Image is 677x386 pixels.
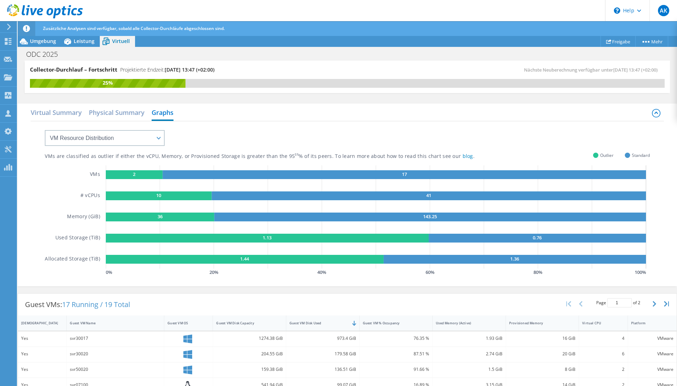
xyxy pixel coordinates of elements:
[607,298,632,307] input: jump to page
[70,321,152,325] div: Guest VM Name
[18,294,137,315] div: Guest VMs:
[289,335,356,342] div: 973.4 GiB
[67,213,100,221] h5: Memory (GiB)
[635,269,646,275] text: 100 %
[582,350,624,358] div: 6
[289,350,356,358] div: 179.58 GiB
[295,152,299,157] sup: th
[158,213,163,220] text: 36
[62,300,130,309] span: 17 Running / 19 Total
[216,321,274,325] div: Guest VM Disk Capacity
[89,105,145,120] h2: Physical Summary
[426,269,434,275] text: 60 %
[533,234,542,241] text: 0.76
[289,321,348,325] div: Guest VM Disk Used
[363,350,429,358] div: 87.51 %
[632,151,650,159] span: Standard
[70,350,161,358] div: svr30020
[112,38,130,44] span: Virtuell
[90,170,100,179] h5: VMs
[21,335,63,342] div: Yes
[74,38,94,44] span: Leistung
[167,321,201,325] div: Guest VM OS
[582,366,624,373] div: 2
[289,366,356,373] div: 136.51 GiB
[209,269,218,275] text: 20 %
[55,234,100,243] h5: Used Storage (TiB)
[240,256,249,262] text: 1.44
[436,335,502,342] div: 1.93 GiB
[426,192,431,198] text: 41
[43,25,225,31] span: Zusätzliche Analysen sind verfügbar, sobald alle Collector-Durchläufe abgeschlossen sind.
[631,321,665,325] div: Platform
[638,300,640,306] span: 2
[45,255,100,264] h5: Allocated Storage (TiB)
[216,366,283,373] div: 159.38 GiB
[152,105,173,121] h2: Graphs
[317,269,326,275] text: 40 %
[21,321,55,325] div: [DEMOGRAPHIC_DATA]
[524,67,661,73] span: Nächste Neuberechnung verfügbar unter
[30,79,185,87] div: 25%
[631,366,673,373] div: VMware
[363,321,421,325] div: Guest VM % Occupancy
[631,335,673,342] div: VMware
[30,38,56,44] span: Umgebung
[600,36,636,47] a: Freigabe
[106,269,112,275] text: 0 %
[613,67,658,73] span: [DATE] 13:47 (+02:00)
[509,321,567,325] div: Provisioned Memory
[436,321,494,325] div: Used Memory (Active)
[658,5,669,16] span: AK
[120,66,214,74] h4: Projektierte Endzeit:
[45,153,510,160] div: VMs are classified as outlier if either the vCPU, Memory, or Provisioned Storage is greater than ...
[509,335,576,342] div: 16 GiB
[363,366,429,373] div: 91.66 %
[216,350,283,358] div: 204.55 GiB
[31,105,82,120] h2: Virtual Summary
[80,191,100,200] h5: # vCPUs
[596,298,640,307] span: Page of
[509,366,576,373] div: 8 GiB
[635,36,668,47] a: Mehr
[21,350,63,358] div: Yes
[436,366,502,373] div: 1.5 GiB
[70,366,161,373] div: svr50020
[70,335,161,342] div: svr30017
[533,269,542,275] text: 80 %
[156,192,161,198] text: 10
[582,321,616,325] div: Virtual CPU
[436,350,502,358] div: 2.74 GiB
[216,335,283,342] div: 1274.38 GiB
[631,350,673,358] div: VMware
[133,171,135,177] text: 2
[23,50,69,58] h1: ODC 2025
[21,366,63,373] div: Yes
[463,153,473,159] a: blog
[165,66,214,73] span: [DATE] 13:47 (+02:00)
[263,234,272,241] text: 1.13
[402,171,407,177] text: 17
[363,335,429,342] div: 76.35 %
[510,256,519,262] text: 1.36
[582,335,624,342] div: 4
[423,213,437,220] text: 143.25
[106,269,650,276] svg: GaugeChartPercentageAxisTexta
[509,350,576,358] div: 20 GiB
[614,7,620,14] svg: \n
[600,151,614,159] span: Outlier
